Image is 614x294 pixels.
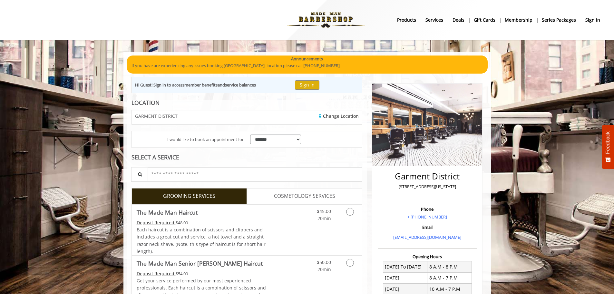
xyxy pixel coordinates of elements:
b: member benefits [184,82,218,88]
b: Deals [453,16,464,24]
button: Feedback - Show survey [602,125,614,169]
td: 8 A.M - 8 P.M [427,261,472,272]
a: DealsDeals [448,15,469,25]
h3: Phone [379,207,475,211]
div: Hi Guest! Sign in to access and [135,82,256,88]
p: [STREET_ADDRESS][US_STATE] [379,183,475,190]
b: The Made Man Haircut [137,208,198,217]
span: 20min [317,266,331,272]
b: Membership [505,16,532,24]
h2: Garment District [379,172,475,181]
b: Series packages [542,16,576,24]
b: Announcements [291,56,323,62]
a: Series packagesSeries packages [537,15,581,25]
span: This service needs some Advance to be paid before we block your appointment [137,219,176,226]
b: gift cards [474,16,495,24]
span: Feedback [605,131,611,154]
h3: Email [379,225,475,229]
span: COSMETOLOGY SERVICES [274,192,335,200]
button: Sign In [295,80,319,90]
td: 8 A.M - 7 P.M [427,272,472,283]
b: sign in [585,16,600,24]
a: [EMAIL_ADDRESS][DOMAIN_NAME] [393,234,461,240]
p: If you have are experiencing any issues booking [GEOGRAPHIC_DATA] location please call [PHONE_NUM... [132,62,483,69]
a: ServicesServices [421,15,448,25]
span: I would like to book an appointment for [167,136,244,143]
b: LOCATION [132,99,160,106]
a: + [PHONE_NUMBER] [407,214,447,220]
span: $45.00 [317,208,331,214]
span: GROOMING SERVICES [163,192,215,200]
a: MembershipMembership [500,15,537,25]
a: Change Location [319,113,359,119]
span: 20min [317,215,331,221]
span: This service needs some Advance to be paid before we block your appointment [137,270,176,277]
a: Productsproducts [393,15,421,25]
a: Gift cardsgift cards [469,15,500,25]
span: $50.00 [317,259,331,265]
a: sign insign in [581,15,605,25]
b: service balances [225,82,256,88]
b: products [397,16,416,24]
div: SELECT A SERVICE [132,154,363,160]
div: $48.00 [137,219,266,226]
div: $54.00 [137,270,266,277]
td: [DATE] [383,272,427,283]
b: Services [425,16,443,24]
span: GARMENT DISTRICT [135,114,178,118]
span: Each haircut is a combination of scissors and clippers and includes a great cut and service, a ho... [137,227,266,254]
h3: Opening Hours [378,254,477,259]
td: [DATE] To [DATE] [383,261,427,272]
b: The Made Man Senior [PERSON_NAME] Haircut [137,259,263,268]
button: Service Search [131,167,148,182]
img: Made Man Barbershop logo [281,2,370,38]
